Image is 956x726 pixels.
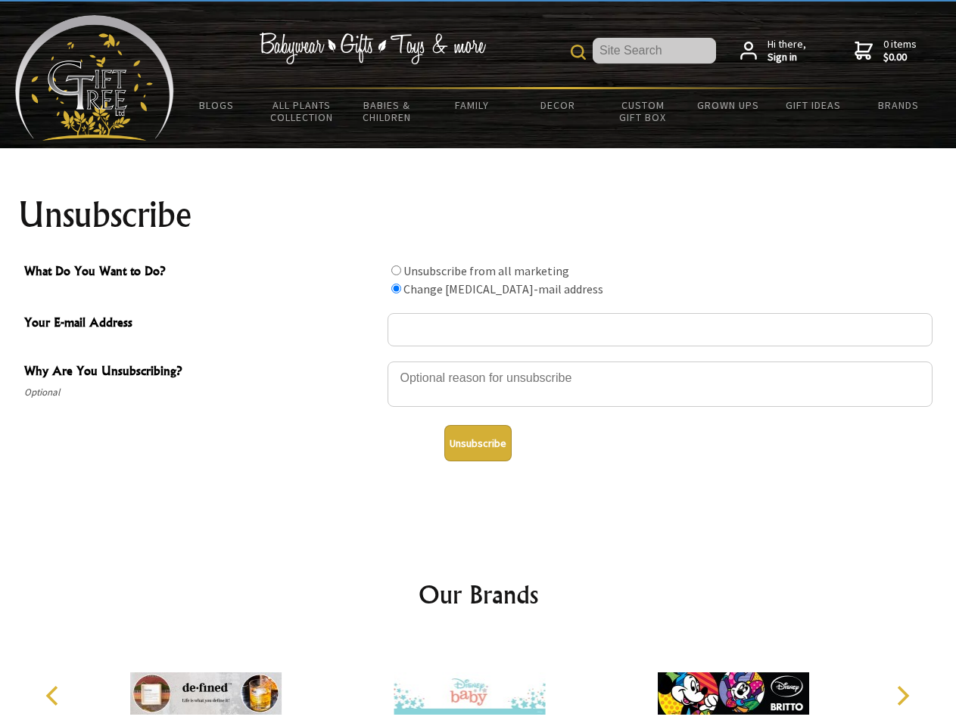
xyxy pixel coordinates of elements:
[403,281,603,296] label: Change [MEDICAL_DATA]-mail address
[30,576,926,613] h2: Our Brands
[259,33,486,64] img: Babywear - Gifts - Toys & more
[388,313,933,346] input: Your E-mail Address
[685,89,771,121] a: Grown Ups
[768,38,806,64] span: Hi there,
[740,38,806,64] a: Hi there,Sign in
[856,89,942,121] a: Brands
[600,89,686,133] a: Custom Gift Box
[344,89,430,133] a: Babies & Children
[403,263,569,278] label: Unsubscribe from all marketing
[883,51,917,64] strong: $0.00
[18,197,939,233] h1: Unsubscribe
[38,679,71,712] button: Previous
[24,313,380,335] span: Your E-mail Address
[571,45,586,60] img: product search
[515,89,600,121] a: Decor
[430,89,515,121] a: Family
[768,51,806,64] strong: Sign in
[24,361,380,383] span: Why Are You Unsubscribing?
[391,284,401,293] input: What Do You Want to Do?
[388,361,933,407] textarea: Why Are You Unsubscribing?
[260,89,345,133] a: All Plants Collection
[593,38,716,64] input: Site Search
[444,425,512,461] button: Unsubscribe
[24,262,380,284] span: What Do You Want to Do?
[174,89,260,121] a: BLOGS
[886,679,919,712] button: Next
[391,265,401,275] input: What Do You Want to Do?
[771,89,856,121] a: Gift Ideas
[24,383,380,402] span: Optional
[15,15,174,141] img: Babyware - Gifts - Toys and more...
[855,38,917,64] a: 0 items$0.00
[883,37,917,64] span: 0 items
